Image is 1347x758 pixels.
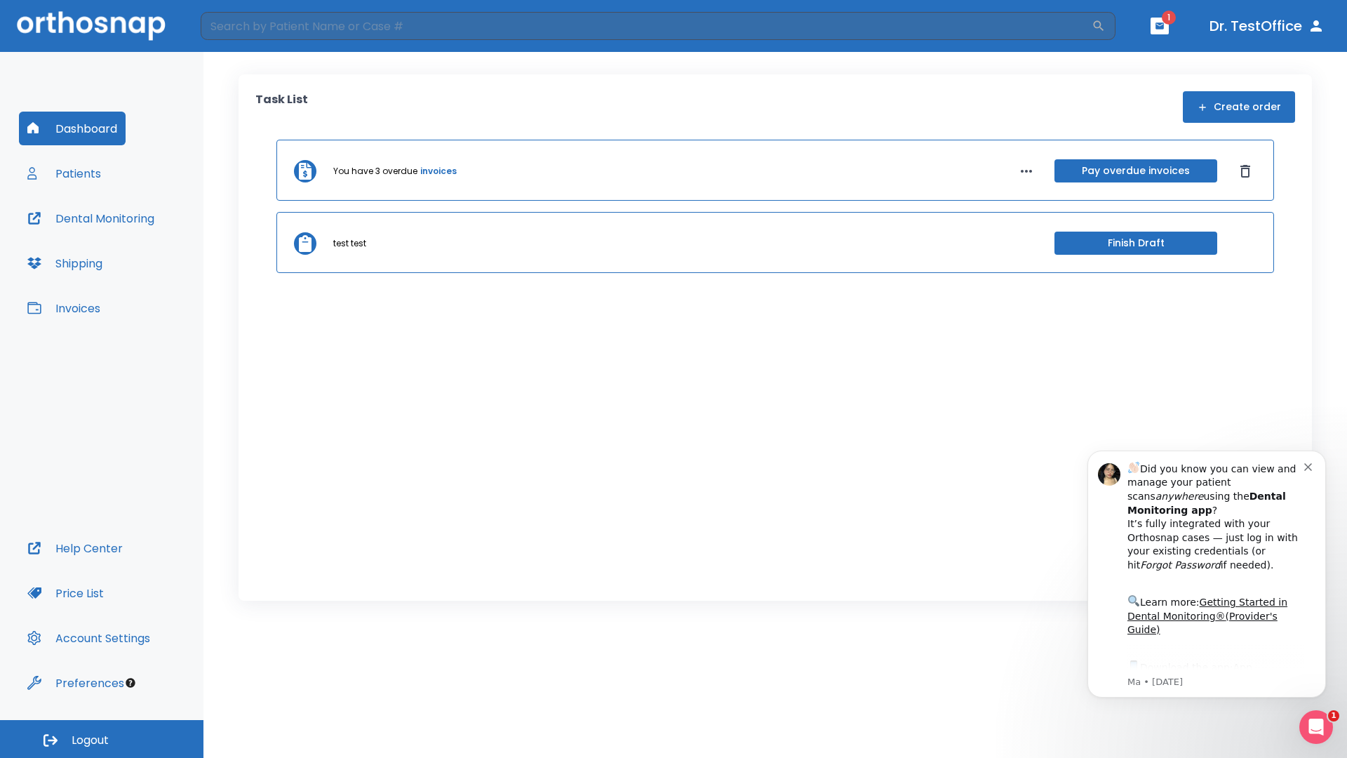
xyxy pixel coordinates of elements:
[19,576,112,610] button: Price List
[1054,159,1217,182] button: Pay overdue invoices
[19,201,163,235] button: Dental Monitoring
[1234,160,1256,182] button: Dismiss
[19,291,109,325] button: Invoices
[1054,232,1217,255] button: Finish Draft
[201,12,1092,40] input: Search by Patient Name or Case #
[19,246,111,280] button: Shipping
[19,157,109,190] button: Patients
[1162,11,1176,25] span: 1
[19,112,126,145] button: Dashboard
[1204,13,1330,39] button: Dr. TestOffice
[1066,433,1347,751] iframe: Intercom notifications message
[19,666,133,700] button: Preferences
[124,677,137,689] div: Tooltip anchor
[1183,91,1295,123] button: Create order
[1328,710,1339,722] span: 1
[333,165,417,178] p: You have 3 overdue
[72,733,109,748] span: Logout
[1299,710,1333,744] iframe: Intercom live chat
[420,165,457,178] a: invoices
[19,531,131,565] button: Help Center
[255,91,308,123] p: Task List
[333,237,366,250] p: test test
[19,621,159,655] button: Account Settings
[17,11,166,40] img: Orthosnap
